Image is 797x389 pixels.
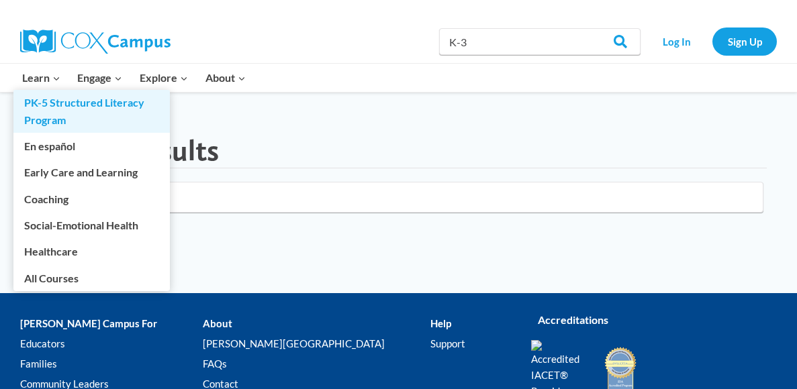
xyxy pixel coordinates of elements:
[13,186,170,211] a: Coaching
[203,333,430,353] a: [PERSON_NAME][GEOGRAPHIC_DATA]
[20,353,203,374] a: Families
[13,160,170,185] a: Early Care and Learning
[647,27,777,55] nav: Secondary Navigation
[538,313,608,326] strong: Accreditations
[712,27,777,55] a: Sign Up
[13,239,170,264] a: Healthcare
[20,30,171,54] img: Cox Campus
[13,213,170,238] a: Social-Emotional Health
[430,333,511,353] a: Support
[203,353,430,374] a: FAQs
[13,133,170,159] a: En español
[69,64,132,92] button: Child menu of Engage
[13,64,69,92] button: Child menu of Learn
[34,182,763,213] input: Search for...
[439,28,641,55] input: Search Cox Campus
[20,333,203,353] a: Educators
[197,64,254,92] button: Child menu of About
[131,64,197,92] button: Child menu of Explore
[13,90,170,133] a: PK-5 Structured Literacy Program
[13,64,254,92] nav: Primary Navigation
[13,265,170,290] a: All Courses
[647,27,706,55] a: Log In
